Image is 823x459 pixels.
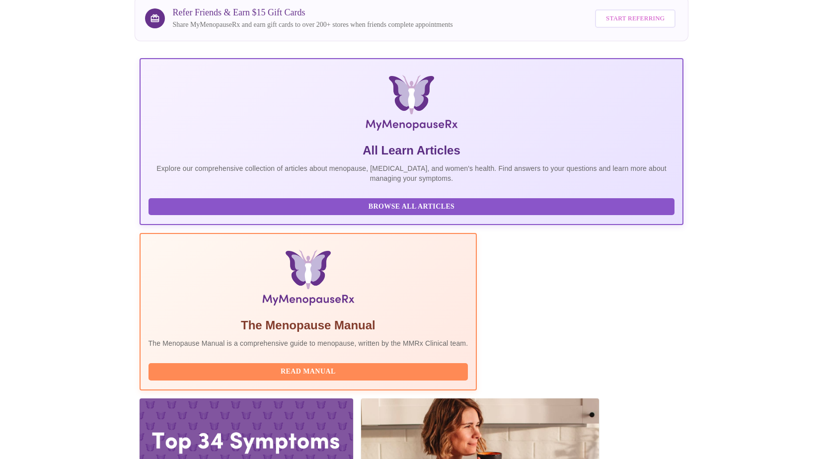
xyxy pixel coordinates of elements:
[149,317,468,333] h5: The Menopause Manual
[158,366,458,378] span: Read Manual
[606,13,665,24] span: Start Referring
[149,202,677,210] a: Browse All Articles
[230,75,593,135] img: MyMenopauseRx Logo
[173,20,453,30] p: Share MyMenopauseRx and earn gift cards to over 200+ stores when friends complete appointments
[173,7,453,18] h3: Refer Friends & Earn $15 Gift Cards
[149,338,468,348] p: The Menopause Manual is a comprehensive guide to menopause, written by the MMRx Clinical team.
[149,143,675,158] h5: All Learn Articles
[149,363,468,381] button: Read Manual
[149,163,675,183] p: Explore our comprehensive collection of articles about menopause, [MEDICAL_DATA], and women's hea...
[595,9,675,28] button: Start Referring
[593,4,678,33] a: Start Referring
[149,198,675,216] button: Browse All Articles
[199,250,417,309] img: Menopause Manual
[158,201,665,213] span: Browse All Articles
[149,367,471,375] a: Read Manual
